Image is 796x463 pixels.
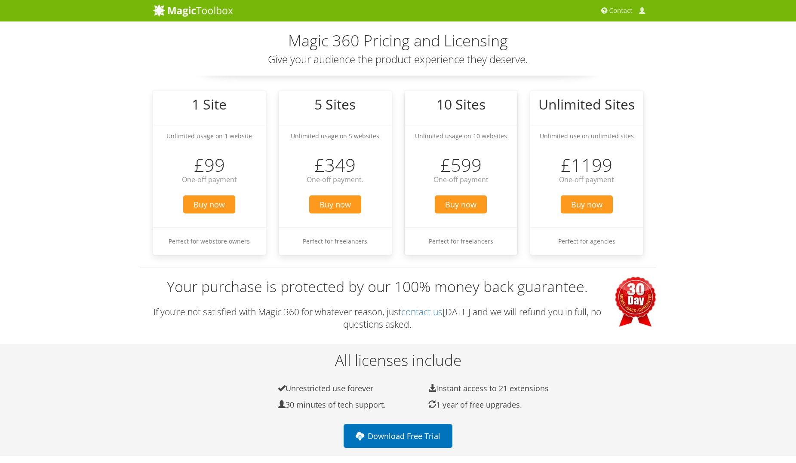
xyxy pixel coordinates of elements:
[279,125,392,146] li: Unlimited usage on 5 websites
[530,125,643,146] li: Unlimited use on unlimited sites
[279,155,392,175] h3: £349
[192,95,227,113] big: 1 Site
[435,195,487,213] span: Buy now
[258,400,409,410] li: 30 minutes of tech support.
[409,384,559,393] li: Instant access to 21 extensions
[309,195,361,213] span: Buy now
[314,95,356,113] big: 5 Sites
[140,306,656,331] p: If you're not satisfied with Magic 360 for whatever reason, just [DATE] and we will refund you in...
[530,227,643,255] li: Perfect for agencies
[153,54,643,65] h3: Give your audience the product experience they deserve.
[559,175,614,184] span: One-off payment
[153,227,266,255] li: Perfect for webstore owners
[344,424,452,448] a: Download Free Trial
[561,195,613,213] span: Buy now
[140,277,656,297] h3: Your purchase is protected by our 100% money back guarantee.
[409,400,559,410] li: 1 year of free upgrades.
[433,175,489,184] span: One-off payment
[307,175,363,184] span: One-off payment.
[140,352,656,369] h2: All licenses include
[436,95,486,113] big: 10 Sites
[405,227,518,255] li: Perfect for freelancers
[153,4,233,17] img: MagicToolbox.com - Image tools for your website
[401,306,443,318] a: contact us
[183,195,235,213] span: Buy now
[405,125,518,146] li: Unlimited usage on 10 websites
[538,95,635,113] big: Unlimited Sites
[609,6,633,15] span: Contact
[153,155,266,175] h3: £99
[615,277,656,327] img: 30 days money-back guarantee
[279,227,392,255] li: Perfect for freelancers
[258,384,409,393] li: Unrestricted use forever
[405,155,518,175] h3: £599
[153,32,643,49] h2: Magic 360 Pricing and Licensing
[530,155,643,175] h3: £1199
[153,125,266,146] li: Unlimited usage on 1 website
[182,175,237,184] span: One-off payment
